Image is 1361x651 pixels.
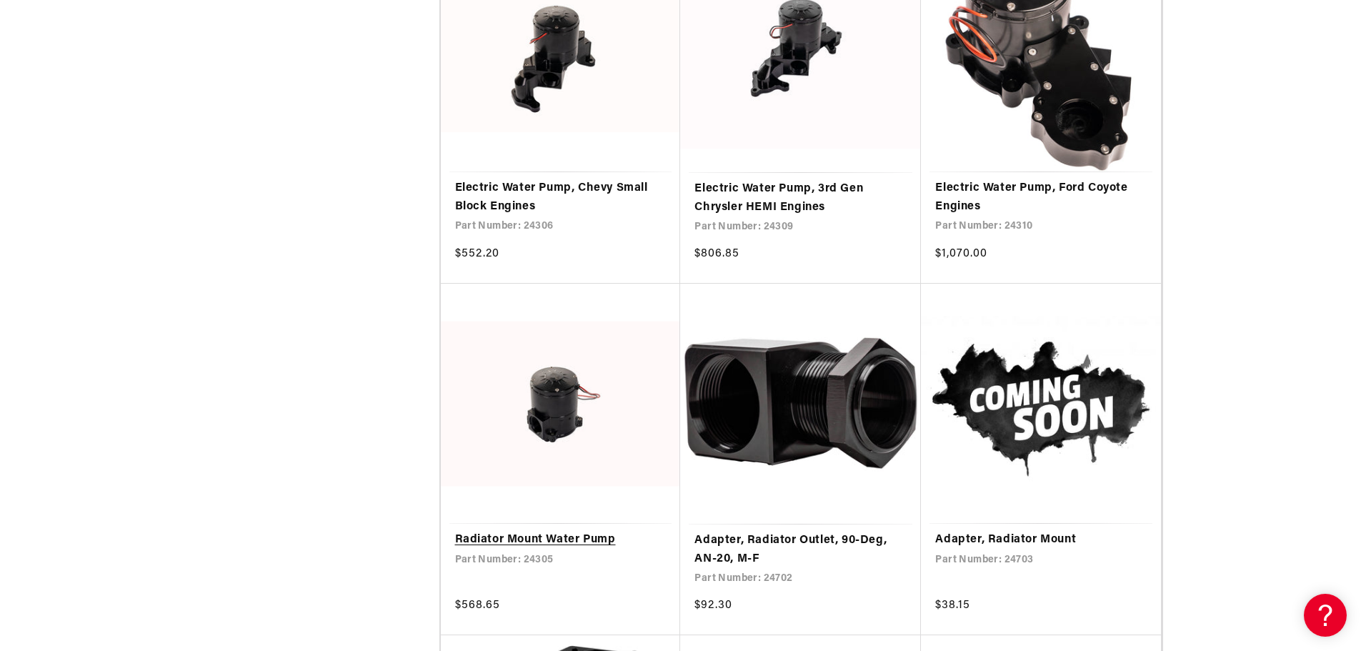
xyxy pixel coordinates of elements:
[935,179,1147,216] a: Electric Water Pump, Ford Coyote Engines
[694,532,907,568] a: Adapter, Radiator Outlet, 90-Deg, AN-20, M-F
[935,531,1147,550] a: Adapter, Radiator Mount
[694,180,907,217] a: Electric Water Pump, 3rd Gen Chrysler HEMI Engines
[455,531,667,550] a: Radiator Mount Water Pump
[455,179,667,216] a: Electric Water Pump, Chevy Small Block Engines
